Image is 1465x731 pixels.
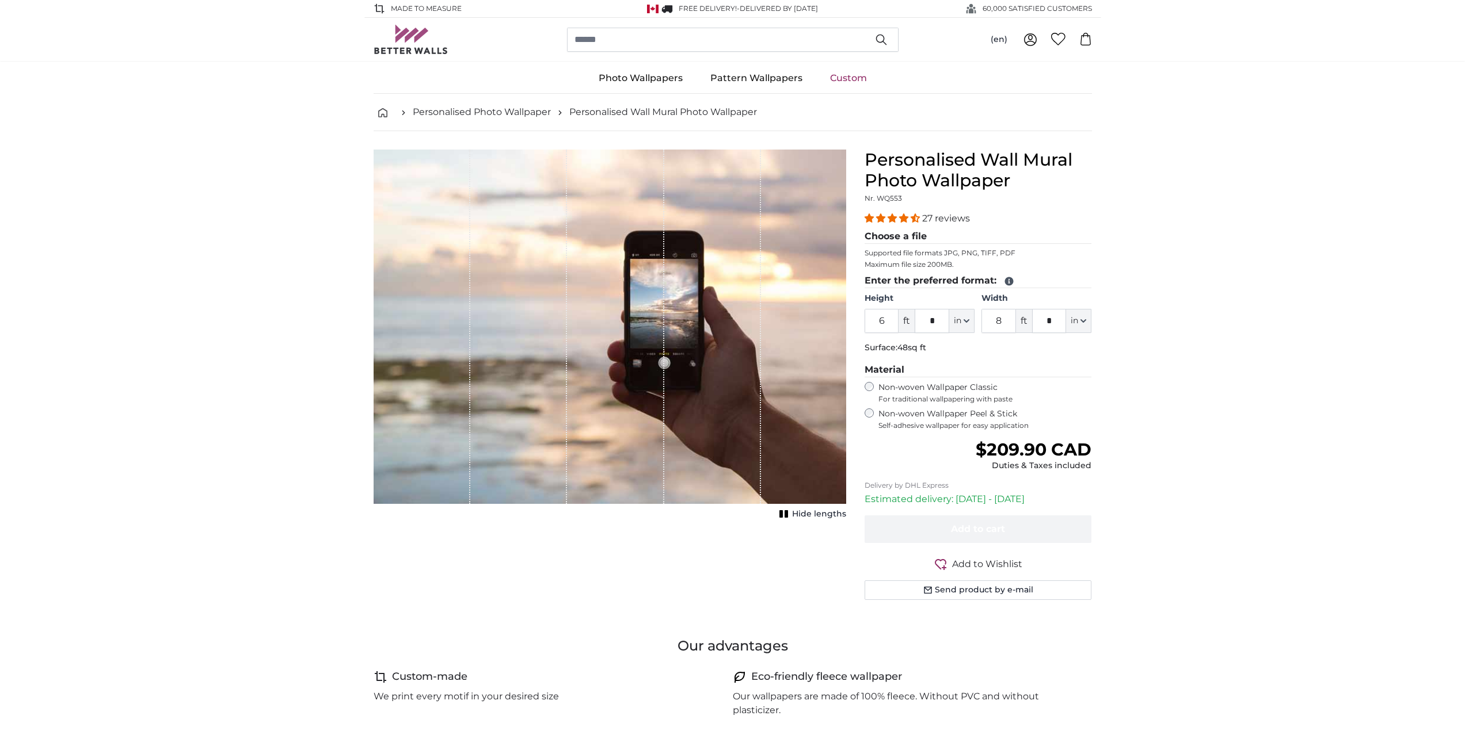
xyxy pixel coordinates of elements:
[981,293,1091,304] label: Width
[865,515,1092,543] button: Add to cart
[865,363,1092,377] legend: Material
[569,105,757,119] a: Personalised Wall Mural Photo Wallpaper
[865,248,1092,258] p: Supported file formats JPG, PNG, TIFF, PDF
[983,3,1092,14] span: 60,000 SATISFIED CUSTOMERS
[374,690,559,703] p: We print every motif in your desired size
[392,669,467,685] h4: Custom-made
[954,315,961,327] span: in
[733,690,1083,717] p: Our wallpapers are made of 100% fleece. Without PVC and without plasticizer.
[776,506,846,522] button: Hide lengths
[737,4,818,13] span: -
[865,194,902,202] span: Nr. WQ553
[949,309,975,333] button: in
[585,63,697,93] a: Photo Wallpapers
[751,669,902,685] h4: Eco-friendly fleece wallpaper
[816,63,881,93] a: Custom
[374,94,1092,131] nav: breadcrumbs
[878,408,1092,430] label: Non-woven Wallpaper Peel & Stick
[413,105,551,119] a: Personalised Photo Wallpaper
[740,4,818,13] span: Delivered by [DATE]
[865,557,1092,571] button: Add to Wishlist
[976,460,1091,472] div: Duties & Taxes included
[878,382,1092,404] label: Non-woven Wallpaper Classic
[792,508,846,520] span: Hide lengths
[981,29,1017,50] button: (en)
[899,309,915,333] span: ft
[1071,315,1078,327] span: in
[952,557,1022,571] span: Add to Wishlist
[865,492,1092,506] p: Estimated delivery: [DATE] - [DATE]
[865,274,1092,288] legend: Enter the preferred format:
[897,342,926,353] span: 48sq ft
[878,395,1092,404] span: For traditional wallpapering with paste
[922,213,970,224] span: 27 reviews
[1066,309,1091,333] button: in
[679,4,737,13] span: FREE delivery!
[647,5,659,13] img: Canada
[878,421,1092,430] span: Self-adhesive wallpaper for easy application
[374,637,1092,655] h3: Our advantages
[865,481,1092,490] p: Delivery by DHL Express
[976,439,1091,460] span: $209.90 CAD
[1016,309,1032,333] span: ft
[865,229,1092,244] legend: Choose a file
[697,63,816,93] a: Pattern Wallpapers
[865,342,1092,354] p: Surface:
[865,213,922,224] span: 4.41 stars
[391,3,462,14] span: Made to Measure
[374,25,448,54] img: Betterwalls
[951,523,1005,534] span: Add to cart
[865,150,1092,191] h1: Personalised Wall Mural Photo Wallpaper
[865,260,1092,269] p: Maximum file size 200MB.
[865,293,975,304] label: Height
[374,150,846,522] div: 1 of 1
[865,580,1092,600] button: Send product by e-mail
